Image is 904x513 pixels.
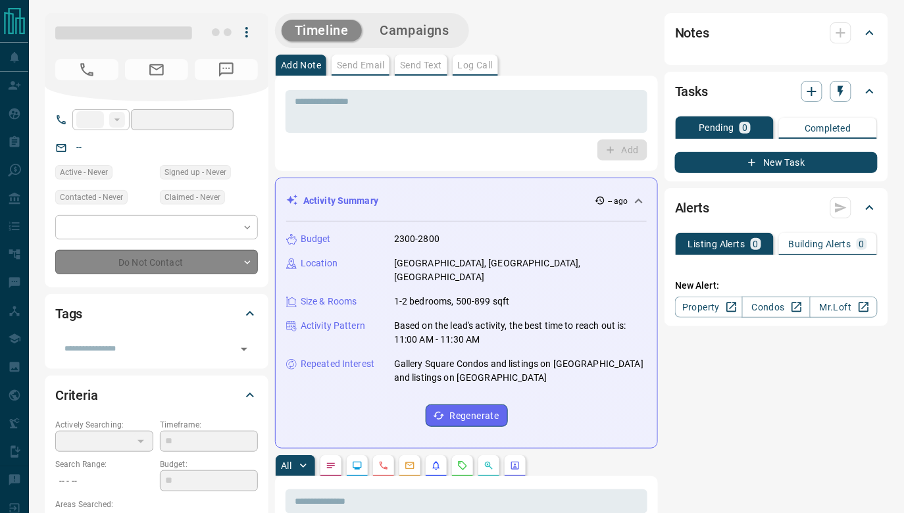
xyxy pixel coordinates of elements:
[394,232,439,246] p: 2300-2800
[164,166,226,179] span: Signed up - Never
[281,61,321,70] p: Add Note
[160,419,258,431] p: Timeframe:
[675,76,878,107] div: Tasks
[55,303,82,324] h2: Tags
[125,59,188,80] span: No Email
[688,239,745,249] p: Listing Alerts
[286,189,647,213] div: Activity Summary-- ago
[301,357,374,371] p: Repeated Interest
[301,232,331,246] p: Budget
[160,458,258,470] p: Budget:
[753,239,759,249] p: 0
[76,142,82,153] a: --
[352,460,363,471] svg: Lead Browsing Activity
[303,194,378,208] p: Activity Summary
[394,319,647,347] p: Based on the lead's activity, the best time to reach out is: 11:00 AM - 11:30 AM
[394,357,647,385] p: Gallery Square Condos and listings on [GEOGRAPHIC_DATA] and listings on [GEOGRAPHIC_DATA]
[55,385,98,406] h2: Criteria
[675,152,878,173] button: New Task
[510,460,520,471] svg: Agent Actions
[301,319,365,333] p: Activity Pattern
[405,460,415,471] svg: Emails
[805,124,851,133] p: Completed
[367,20,463,41] button: Campaigns
[394,295,509,308] p: 1-2 bedrooms, 500-899 sqft
[55,499,258,510] p: Areas Searched:
[282,20,362,41] button: Timeline
[484,460,494,471] svg: Opportunities
[675,81,708,102] h2: Tasks
[675,197,709,218] h2: Alerts
[675,22,709,43] h2: Notes
[426,404,508,427] button: Regenerate
[608,195,628,207] p: -- ago
[301,295,357,308] p: Size & Rooms
[55,59,118,80] span: No Number
[60,166,108,179] span: Active - Never
[394,256,647,284] p: [GEOGRAPHIC_DATA], [GEOGRAPHIC_DATA], [GEOGRAPHIC_DATA]
[55,458,153,470] p: Search Range:
[60,191,123,204] span: Contacted - Never
[457,460,468,471] svg: Requests
[55,379,258,411] div: Criteria
[326,460,336,471] svg: Notes
[742,123,747,132] p: 0
[675,17,878,49] div: Notes
[675,279,878,293] p: New Alert:
[195,59,258,80] span: No Number
[742,297,810,318] a: Condos
[55,298,258,330] div: Tags
[378,460,389,471] svg: Calls
[699,123,734,132] p: Pending
[301,256,338,270] p: Location
[675,192,878,224] div: Alerts
[235,340,253,358] button: Open
[281,461,291,470] p: All
[810,297,878,318] a: Mr.Loft
[55,250,258,274] div: Do Not Contact
[789,239,851,249] p: Building Alerts
[431,460,441,471] svg: Listing Alerts
[55,470,153,492] p: -- - --
[675,297,743,318] a: Property
[859,239,865,249] p: 0
[55,419,153,431] p: Actively Searching:
[164,191,220,204] span: Claimed - Never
